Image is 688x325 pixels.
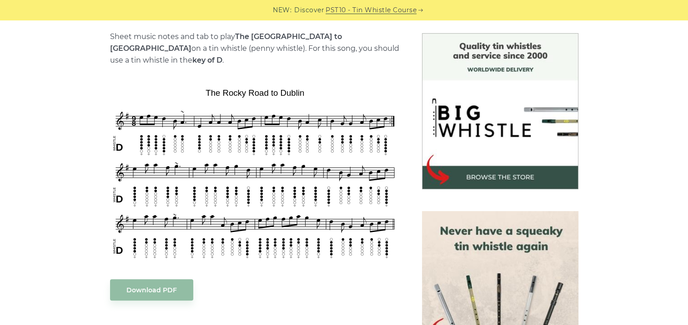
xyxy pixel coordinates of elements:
[110,31,400,66] p: Sheet music notes and tab to play on a tin whistle (penny whistle). For this song, you should use...
[192,56,222,64] strong: key of D
[273,5,291,15] span: NEW:
[422,33,578,189] img: BigWhistle Tin Whistle Store
[294,5,324,15] span: Discover
[326,5,417,15] a: PST10 - Tin Whistle Course
[110,85,400,261] img: The Rocky Road to Dublin Tin Whistle Tabs & Sheet Music
[110,279,193,300] a: Download PDF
